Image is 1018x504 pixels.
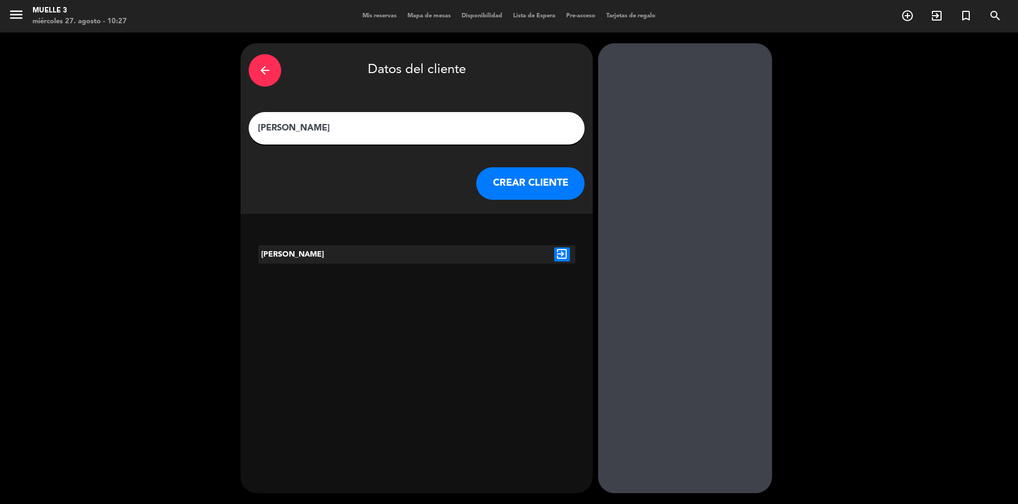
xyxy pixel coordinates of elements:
div: [PERSON_NAME] [258,245,391,264]
span: Lista de Espera [508,13,561,19]
div: Muelle 3 [33,5,127,16]
i: arrow_back [258,64,271,77]
i: add_circle_outline [901,9,914,22]
span: Tarjetas de regalo [601,13,661,19]
i: exit_to_app [930,9,943,22]
span: Mis reservas [357,13,402,19]
i: menu [8,6,24,23]
button: CREAR CLIENTE [476,167,585,200]
div: Datos del cliente [249,51,585,89]
span: Mapa de mesas [402,13,456,19]
button: menu [8,6,24,27]
span: Disponibilidad [456,13,508,19]
i: exit_to_app [554,247,570,261]
i: search [989,9,1002,22]
input: Escriba nombre, correo electrónico o número de teléfono... [257,121,576,136]
div: miércoles 27. agosto - 10:27 [33,16,127,27]
span: Pre-acceso [561,13,601,19]
i: turned_in_not [959,9,972,22]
